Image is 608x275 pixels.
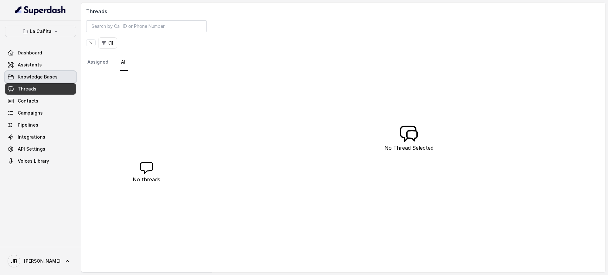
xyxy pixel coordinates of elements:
span: Contacts [18,98,38,104]
span: Voices Library [18,158,49,164]
p: La Cañita [30,28,52,35]
span: Integrations [18,134,45,140]
a: API Settings [5,143,76,155]
a: Campaigns [5,107,76,119]
nav: Tabs [86,54,207,71]
a: [PERSON_NAME] [5,252,76,270]
a: Dashboard [5,47,76,59]
span: Campaigns [18,110,43,116]
a: Assigned [86,54,110,71]
input: Search by Call ID or Phone Number [86,20,207,32]
a: Knowledge Bases [5,71,76,83]
span: Assistants [18,62,42,68]
text: JB [11,258,17,265]
button: (1) [98,37,117,49]
a: Contacts [5,95,76,107]
button: La Cañita [5,26,76,37]
a: All [120,54,128,71]
span: Pipelines [18,122,38,128]
span: Knowledge Bases [18,74,58,80]
a: Integrations [5,131,76,143]
a: Assistants [5,59,76,71]
a: Voices Library [5,155,76,167]
span: API Settings [18,146,45,152]
h2: Threads [86,8,207,15]
span: Threads [18,86,36,92]
img: light.svg [15,5,66,15]
p: No Thread Selected [384,144,434,152]
span: [PERSON_NAME] [24,258,60,264]
a: Pipelines [5,119,76,131]
p: No threads [133,176,160,183]
a: Threads [5,83,76,95]
span: Dashboard [18,50,42,56]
